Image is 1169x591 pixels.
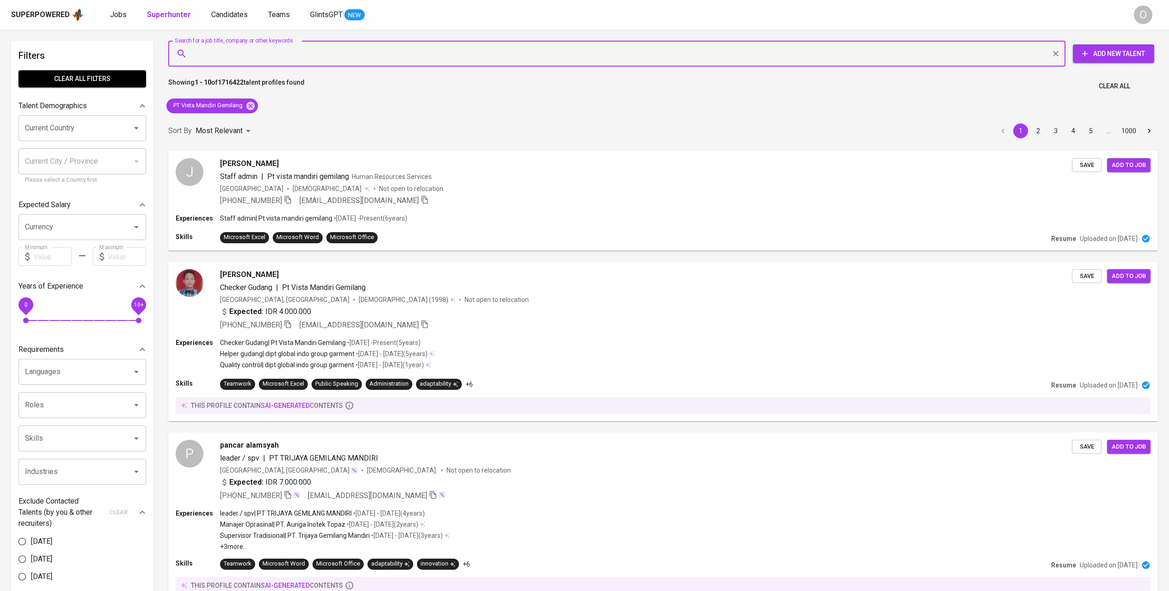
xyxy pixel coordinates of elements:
span: [PHONE_NUMBER] [220,320,282,329]
p: this profile contains contents [191,401,343,410]
span: [DEMOGRAPHIC_DATA] [293,184,363,193]
div: P [176,440,203,468]
span: Jobs [110,10,127,19]
p: Resume [1051,234,1076,243]
button: Go to next page [1142,123,1157,138]
span: [EMAIL_ADDRESS][DOMAIN_NAME] [308,491,427,500]
div: IDR 4.000.000 [220,306,311,317]
p: Resume [1051,381,1076,390]
div: [GEOGRAPHIC_DATA] [220,184,283,193]
span: PT Vista Mandiri Gemilang [166,101,248,110]
b: Superhunter [147,10,191,19]
b: Expected: [229,477,263,488]
span: Checker Gudang [220,283,272,292]
div: IDR 7.000.000 [220,477,311,488]
span: [DATE] [31,554,52,565]
p: • [DATE] - [DATE] ( 4 years ) [352,509,425,518]
img: magic_wand.svg [350,467,358,474]
div: Microsoft Office [316,560,360,568]
span: | [261,171,263,182]
p: Supervisor Tradisional | PT. Trijaya Gemilang Mandiri [220,531,370,540]
p: • [DATE] - [DATE] ( 2 years ) [345,520,418,529]
a: GlintsGPT NEW [310,9,365,21]
p: Checker Gudang | Pt Vista Mandiri Gemilang [220,338,346,347]
button: Go to page 5 [1083,123,1098,138]
p: leader / spv | PT TRIJAYA GEMILANG MANDIRI [220,509,352,518]
a: Superhunter [147,9,193,21]
p: Skills [176,379,220,388]
div: … [1101,126,1116,135]
a: Jobs [110,9,129,21]
span: Add to job [1112,160,1146,171]
button: Clear All [1095,78,1134,95]
button: Go to page 2 [1031,123,1046,138]
span: pancar alamsyah [220,440,279,451]
img: f03a361d35f8292c93a4705249a3b08c.jpg [176,269,203,297]
div: [GEOGRAPHIC_DATA], [GEOGRAPHIC_DATA] [220,466,358,475]
div: (1998) [359,295,455,304]
p: +6 [465,380,473,389]
span: Human Resources Services [352,173,432,180]
img: magic_wand.svg [438,491,446,499]
span: Clear All [1099,80,1130,92]
div: adaptability [371,560,410,568]
nav: pagination navigation [994,123,1158,138]
button: Go to page 4 [1066,123,1081,138]
p: Sort By [168,125,192,136]
p: Not open to relocation [465,295,529,304]
p: • [DATE] - [DATE] ( 1 year ) [354,360,424,369]
p: Talent Demographics [18,100,87,111]
span: Teams [268,10,290,19]
span: [DATE] [31,536,52,547]
div: Microsoft Word [276,233,319,242]
div: innovation [421,560,455,568]
p: Expected Salary [18,199,71,210]
p: Exclude Contacted Talents (by you & other recruiters) [18,496,104,529]
h6: Filters [18,48,146,63]
div: Requirements [18,340,146,359]
button: Open [130,365,143,378]
button: Open [130,399,143,412]
button: Add to job [1107,269,1151,283]
span: [PHONE_NUMBER] [220,196,282,205]
div: Expected Salary [18,196,146,214]
span: [PERSON_NAME] [220,269,279,280]
span: Pt Vista Mandiri Gemilang [282,283,366,292]
div: Public Speaking [315,380,358,388]
button: Open [130,465,143,478]
p: Helper gudang | dipt global indo group garment [220,349,355,358]
div: Years of Experience [18,277,146,295]
span: Add to job [1112,271,1146,282]
span: | [263,453,265,464]
div: Superpowered [11,10,70,20]
p: Skills [176,232,220,241]
span: [DEMOGRAPHIC_DATA] [367,466,437,475]
p: Showing of talent profiles found [168,78,305,95]
span: AI-generated [265,402,310,409]
span: [DEMOGRAPHIC_DATA] [359,295,429,304]
span: Save [1077,271,1097,282]
button: page 1 [1013,123,1028,138]
b: 1 - 10 [195,79,211,86]
span: [DATE] [31,571,52,582]
div: Microsoft Office [330,233,374,242]
span: 10+ [134,302,143,308]
button: Clear [1049,47,1062,60]
span: PT TRIJAYA GEMILANG MANDIRI [269,454,378,462]
input: Value [33,247,72,266]
input: Value [108,247,146,266]
div: Microsoft Excel [224,233,265,242]
div: Teamwork [224,560,251,568]
div: Most Relevant [196,123,254,140]
p: Years of Experience [18,281,83,292]
p: Quality control | dipt global indo group garment [220,360,354,369]
span: GlintsGPT [310,10,343,19]
button: Open [130,122,143,135]
div: Talent Demographics [18,97,146,115]
div: Teamwork [224,380,251,388]
a: Candidates [211,9,250,21]
span: Pt vista mandiri gemilang [267,172,349,181]
span: Add to job [1112,442,1146,452]
span: [PERSON_NAME] [220,158,279,169]
div: Microsoft Word [263,560,305,568]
